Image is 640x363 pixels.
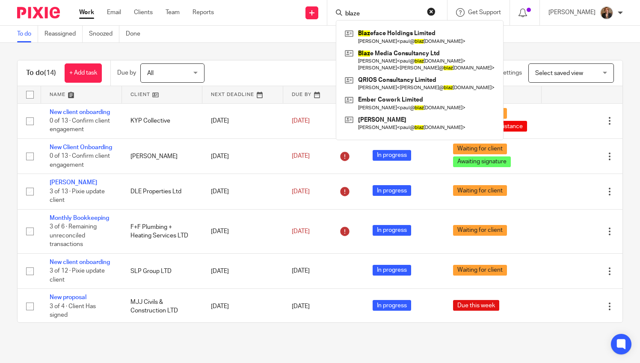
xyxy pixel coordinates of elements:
[65,63,102,83] a: + Add task
[50,215,109,221] a: Monthly Bookkeeping
[548,8,596,17] p: [PERSON_NAME]
[202,289,283,324] td: [DATE]
[468,9,501,15] span: Get Support
[79,8,94,17] a: Work
[166,8,180,17] a: Team
[193,8,214,17] a: Reports
[44,26,83,42] a: Reassigned
[107,8,121,17] a: Email
[50,303,96,318] span: 3 of 4 · Client Has signed
[50,259,110,265] a: New client onboarding
[344,10,421,18] input: Search
[126,26,147,42] a: Done
[50,144,112,150] a: New Client Onboarding
[134,8,153,17] a: Clients
[50,153,110,168] span: 0 of 13 · Confirm client engagement
[292,189,310,195] span: [DATE]
[50,294,86,300] a: New proposal
[50,189,105,204] span: 3 of 13 · Pixie update client
[50,268,105,283] span: 3 of 12 · Pixie update client
[122,174,203,209] td: DLE Properties Ltd
[202,103,283,138] td: [DATE]
[122,138,203,174] td: [PERSON_NAME]
[453,265,507,276] span: Waiting for client
[373,225,411,236] span: In progress
[373,300,411,311] span: In progress
[535,70,583,76] span: Select saved view
[122,253,203,288] td: SLP Group LTD
[453,225,507,236] span: Waiting for client
[292,303,310,309] span: [DATE]
[50,180,97,186] a: [PERSON_NAME]
[50,224,97,247] span: 3 of 6 · Remaining unreconciled transactions
[122,103,203,138] td: KYP Collective
[17,7,60,18] img: Pixie
[292,268,310,274] span: [DATE]
[453,144,507,154] span: Waiting for client
[147,70,154,76] span: All
[292,228,310,234] span: [DATE]
[17,26,38,42] a: To do
[292,153,310,159] span: [DATE]
[50,109,110,115] a: New client onboarding
[122,289,203,324] td: MJJ Civils & Construction LTD
[453,156,511,167] span: Awaiting signature
[50,118,110,133] span: 0 of 13 · Confirm client engagement
[453,300,499,311] span: Due this week
[202,209,283,253] td: [DATE]
[485,70,522,76] span: View Settings
[117,69,136,77] p: Due by
[373,265,411,276] span: In progress
[373,185,411,196] span: In progress
[89,26,119,42] a: Snoozed
[202,138,283,174] td: [DATE]
[600,6,613,20] img: WhatsApp%20Image%202025-04-23%20at%2010.20.30_16e186ec.jpg
[202,174,283,209] td: [DATE]
[292,118,310,124] span: [DATE]
[427,7,436,16] button: Clear
[26,69,56,78] h1: To do
[44,69,56,76] span: (14)
[373,150,411,161] span: In progress
[202,253,283,288] td: [DATE]
[122,209,203,253] td: F+F Plumbing + Heating Services LTD
[453,185,507,196] span: Waiting for client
